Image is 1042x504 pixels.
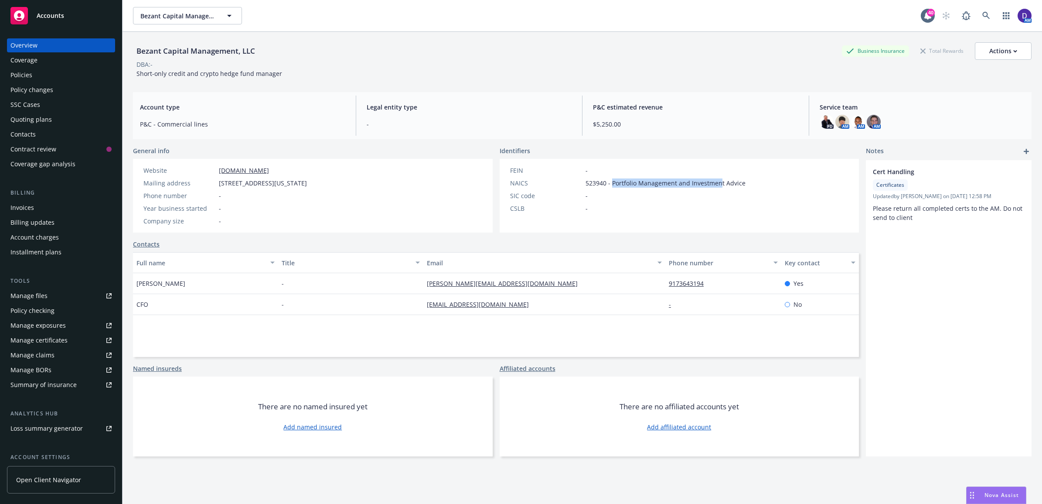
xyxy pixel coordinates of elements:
a: SSC Cases [7,98,115,112]
a: 9173643194 [669,279,711,288]
div: Policy checking [10,304,54,318]
button: Full name [133,252,278,273]
div: Cert HandlingCertificatesUpdatedby [PERSON_NAME] on [DATE] 12:58 PMPlease return all completed ce... [866,160,1032,229]
div: FEIN [510,166,582,175]
div: Tools [7,277,115,285]
a: [PERSON_NAME][EMAIL_ADDRESS][DOMAIN_NAME] [427,279,585,288]
div: Email [427,258,652,267]
a: Manage certificates [7,333,115,347]
span: [PERSON_NAME] [136,279,185,288]
div: Company size [143,216,215,226]
a: Loss summary generator [7,422,115,435]
div: Billing [7,189,115,197]
div: Account charges [10,230,59,244]
a: Add affiliated account [647,422,711,432]
span: Cert Handling [873,167,1002,176]
a: Coverage [7,53,115,67]
img: photo [851,115,865,129]
div: Manage files [10,289,48,303]
div: Coverage gap analysis [10,157,75,171]
a: Policy changes [7,83,115,97]
div: Billing updates [10,216,54,230]
span: Account type [140,103,345,112]
a: Account charges [7,230,115,244]
button: Title [278,252,423,273]
span: No [793,300,802,309]
div: Contacts [10,127,36,141]
a: Affiliated accounts [500,364,555,373]
a: Manage files [7,289,115,303]
div: Website [143,166,215,175]
a: Quoting plans [7,113,115,127]
a: Accounts [7,3,115,28]
a: Report a Bug [957,7,975,24]
div: Contract review [10,142,56,156]
span: P&C estimated revenue [593,103,798,112]
span: - [219,204,221,213]
div: Actions [989,43,1017,59]
span: Please return all completed certs to the AM. Do not send to client [873,204,1024,222]
div: Installment plans [10,245,61,259]
span: - [219,216,221,226]
a: Overview [7,38,115,52]
div: Overview [10,38,37,52]
button: Email [423,252,665,273]
span: General info [133,146,170,155]
a: Summary of insurance [7,378,115,392]
span: Open Client Navigator [16,475,81,484]
div: Manage BORs [10,363,51,377]
img: photo [820,115,834,129]
img: photo [835,115,849,129]
a: Installment plans [7,245,115,259]
button: Bezant Capital Management, LLC [133,7,242,24]
img: photo [867,115,881,129]
span: Bezant Capital Management, LLC [140,11,216,21]
div: CSLB [510,204,582,213]
div: Manage exposures [10,319,66,333]
span: $5,250.00 [593,120,798,129]
div: Total Rewards [916,45,968,56]
span: - [586,166,588,175]
div: Drag to move [967,487,977,504]
div: Coverage [10,53,37,67]
span: - [367,120,572,129]
img: photo [1018,9,1032,23]
span: - [282,279,284,288]
div: DBA: - [136,60,153,69]
a: Manage exposures [7,319,115,333]
button: Key contact [781,252,859,273]
div: Mailing address [143,178,215,188]
div: SSC Cases [10,98,40,112]
a: Contacts [7,127,115,141]
div: Policies [10,68,32,82]
a: Contacts [133,240,160,249]
div: SIC code [510,191,582,200]
div: Loss summary generator [10,422,83,435]
span: Service team [820,103,1025,112]
div: Key contact [785,258,846,267]
a: Billing updates [7,216,115,230]
span: Notes [866,146,884,157]
div: Summary of insurance [10,378,77,392]
a: [DOMAIN_NAME] [219,166,269,175]
span: - [219,191,221,200]
div: 40 [927,9,935,17]
div: Full name [136,258,265,267]
div: Phone number [143,191,215,200]
span: - [282,300,284,309]
a: Start snowing [937,7,955,24]
span: Short-only credit and crypto hedge fund manager [136,69,282,78]
span: Certificates [876,181,904,189]
a: [EMAIL_ADDRESS][DOMAIN_NAME] [427,300,536,309]
a: - [669,300,678,309]
div: Manage claims [10,348,54,362]
span: Yes [793,279,804,288]
a: Policies [7,68,115,82]
button: Phone number [665,252,781,273]
div: Bezant Capital Management, LLC [133,45,259,57]
a: Manage claims [7,348,115,362]
a: Add named insured [283,422,342,432]
div: Phone number [669,258,768,267]
span: Updated by [PERSON_NAME] on [DATE] 12:58 PM [873,192,1025,200]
